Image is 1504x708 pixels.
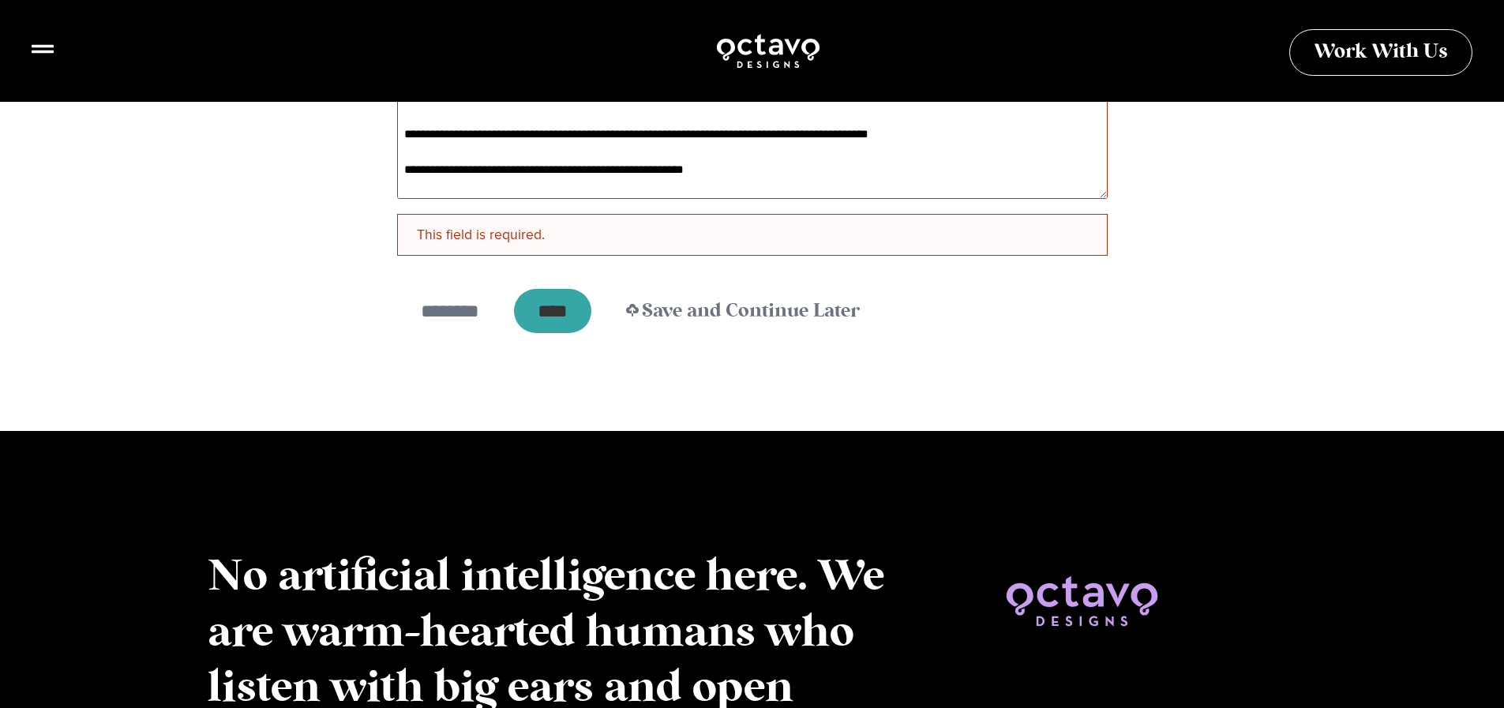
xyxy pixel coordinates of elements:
button: Save and Continue Later [602,289,883,333]
span: Work With Us [1314,43,1448,62]
div: This field is required. [397,214,1108,256]
img: Octavo Designs Logo in White [715,32,821,70]
a: Work With Us [1289,29,1472,76]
